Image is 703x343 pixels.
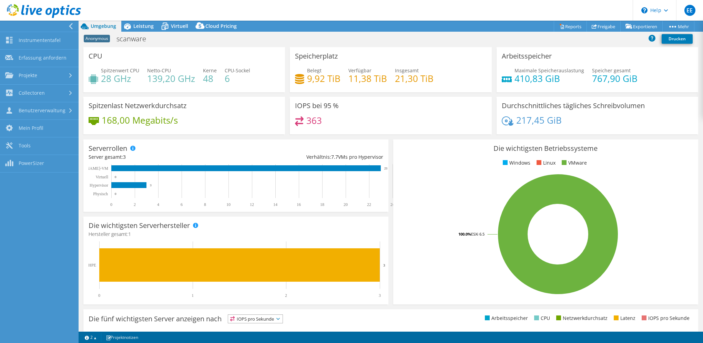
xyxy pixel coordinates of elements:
h3: CPU [89,52,102,60]
text: 0 [115,192,116,196]
text: Virtuell [95,175,108,179]
a: Exportieren [620,21,663,32]
li: Latenz [612,314,635,322]
h3: Spitzenlast Netzwerkdurchsatz [89,102,186,110]
text: 14 [273,202,277,207]
h4: 11,38 TiB [348,75,387,82]
text: 16 [297,202,301,207]
a: Drucken [662,34,693,44]
span: 1 [128,231,131,237]
h4: Hersteller gesamt: [89,230,383,238]
text: 6 [181,202,183,207]
h4: 9,92 TiB [307,75,340,82]
div: Verhältnis: VMs pro Hypervisor [236,153,383,161]
span: Verfügbar [348,67,371,74]
li: CPU [532,314,550,322]
span: Spitzenwert CPU [101,67,139,74]
li: VMware [560,159,587,167]
text: 3 [379,293,381,298]
span: 3 [123,154,126,160]
span: Leistung [133,23,154,29]
svg: \n [641,7,648,13]
h3: Speicherplatz [295,52,338,60]
span: Virtuell [171,23,188,29]
text: 18 [320,202,324,207]
h4: 139,20 GHz [147,75,195,82]
text: 0 [110,202,112,207]
text: Hypervisor [90,183,108,188]
span: EE [684,5,695,16]
text: 0 [98,293,100,298]
text: 23 [384,167,388,170]
h4: 6 [225,75,250,82]
text: 12 [250,202,254,207]
text: 1 [192,293,194,298]
text: 22 [367,202,371,207]
text: 0 [115,175,116,179]
h4: 28 GHz [101,75,139,82]
h4: 767,90 GiB [592,75,638,82]
text: HPE [88,263,96,268]
span: Umgebung [91,23,116,29]
span: Maximale Speicherauslastung [514,67,584,74]
text: 2 [285,293,287,298]
li: IOPS pro Sekunde [640,314,690,322]
text: 2 [134,202,136,207]
h4: 48 [203,75,217,82]
a: Freigabe [587,21,621,32]
h3: Arbeitsspeicher [502,52,552,60]
li: Netzwerkdurchsatz [554,314,608,322]
span: IOPS pro Sekunde [228,315,283,323]
span: Kerne [203,67,217,74]
a: 2 [80,333,101,342]
h3: Die wichtigsten Betriebssysteme [398,145,693,152]
span: Speicher gesamt [592,67,631,74]
a: Reports [554,21,587,32]
div: Server gesamt: [89,153,236,161]
span: Insgesamt [395,67,419,74]
span: Cloud Pricing [205,23,237,29]
text: Physisch [93,191,108,196]
h4: 217,45 GiB [516,116,562,124]
h1: scanware [113,35,157,43]
span: Belegt [307,67,322,74]
h4: 168,00 Megabits/s [102,116,178,124]
text: 3 [150,184,152,187]
h3: Durchschnittliches tägliches Schreibvolumen [502,102,645,110]
tspan: 100.0% [458,231,471,237]
a: Mehr [662,21,694,32]
li: Arbeitsspeicher [483,314,528,322]
span: CPU-Sockel [225,67,250,74]
text: 20 [344,202,348,207]
tspan: ESXi 6.5 [471,231,485,237]
li: Linux [535,159,556,167]
h4: 363 [306,117,322,124]
span: 7.7 [331,154,338,160]
text: 10 [226,202,231,207]
text: 8 [204,202,206,207]
a: Projektnotizen [101,333,143,342]
text: 3 [383,263,385,267]
text: 4 [157,202,159,207]
span: Netto-CPU [147,67,171,74]
h3: Die wichtigsten Serverhersteller [89,222,190,229]
span: Anonymous [84,35,110,42]
h4: 21,30 TiB [395,75,434,82]
h4: 410,83 GiB [514,75,584,82]
h3: IOPS bei 95 % [295,102,339,110]
h3: Serverrollen [89,145,127,152]
li: Windows [501,159,530,167]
